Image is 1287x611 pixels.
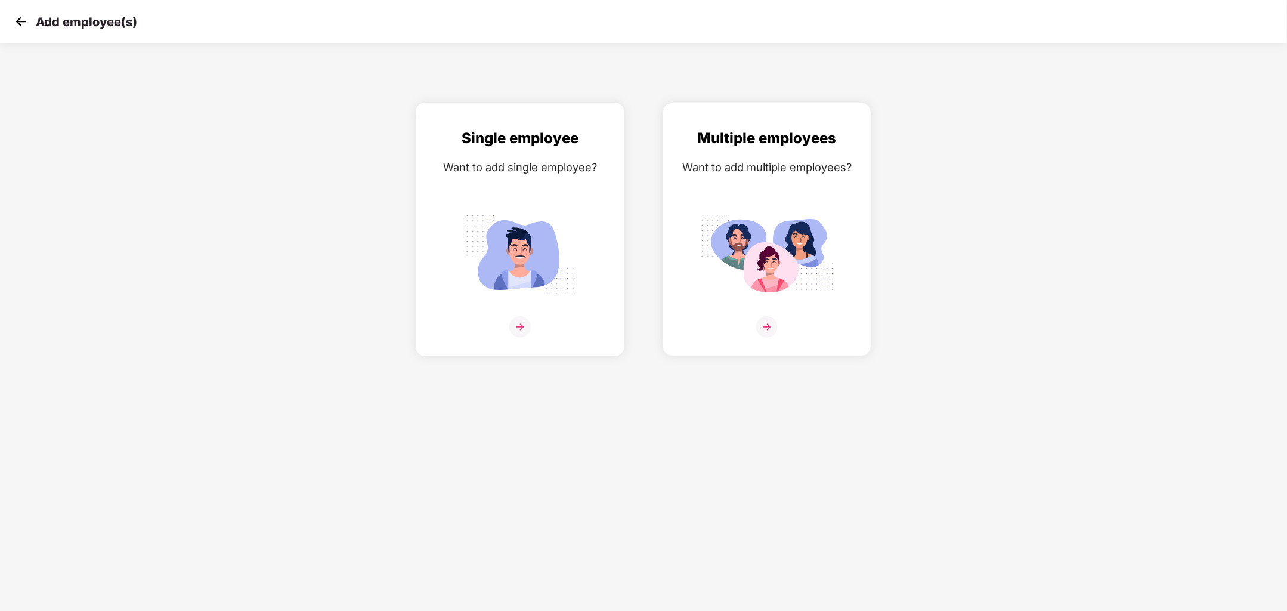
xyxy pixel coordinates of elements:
div: Want to add single employee? [428,159,612,176]
p: Add employee(s) [36,15,137,29]
div: Single employee [428,127,612,150]
img: svg+xml;base64,PHN2ZyB4bWxucz0iaHR0cDovL3d3dy53My5vcmcvMjAwMC9zdmciIGlkPSJNdWx0aXBsZV9lbXBsb3llZS... [700,208,834,301]
div: Multiple employees [675,127,859,150]
img: svg+xml;base64,PHN2ZyB4bWxucz0iaHR0cDovL3d3dy53My5vcmcvMjAwMC9zdmciIHdpZHRoPSIzNiIgaGVpZ2h0PSIzNi... [756,316,778,338]
img: svg+xml;base64,PHN2ZyB4bWxucz0iaHR0cDovL3d3dy53My5vcmcvMjAwMC9zdmciIHdpZHRoPSIzNiIgaGVpZ2h0PSIzNi... [509,316,531,338]
img: svg+xml;base64,PHN2ZyB4bWxucz0iaHR0cDovL3d3dy53My5vcmcvMjAwMC9zdmciIHdpZHRoPSIzMCIgaGVpZ2h0PSIzMC... [12,13,30,30]
div: Want to add multiple employees? [675,159,859,176]
img: svg+xml;base64,PHN2ZyB4bWxucz0iaHR0cDovL3d3dy53My5vcmcvMjAwMC9zdmciIGlkPSJTaW5nbGVfZW1wbG95ZWUiIH... [453,208,587,301]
